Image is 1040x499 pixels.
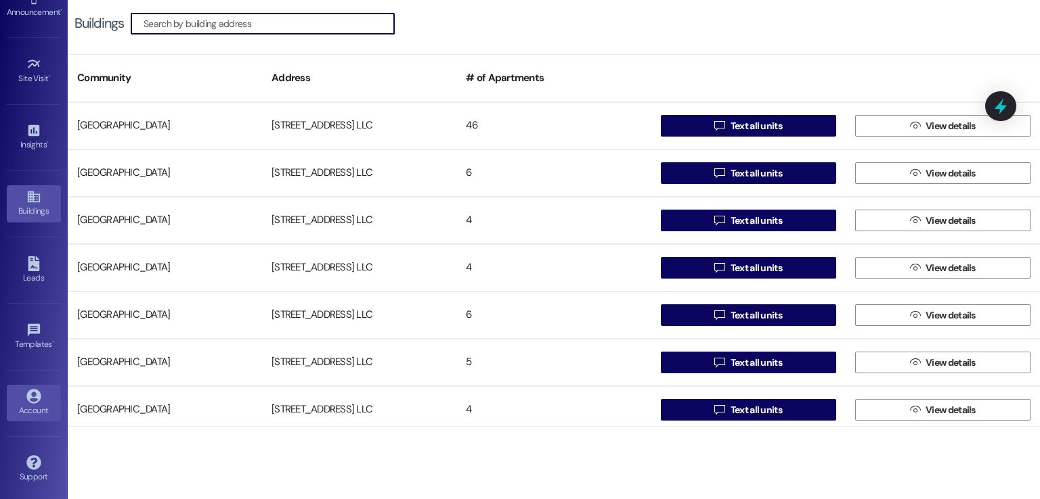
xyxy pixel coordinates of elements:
div: [STREET_ADDRESS] LLC [262,207,456,234]
button: Text all units [661,162,836,184]
div: 4 [456,207,651,234]
span: Text all units [731,308,782,323]
span: • [49,72,51,81]
div: [STREET_ADDRESS] LLC [262,349,456,376]
div: 4 [456,396,651,423]
div: [GEOGRAPHIC_DATA] [68,112,262,139]
button: Text all units [661,304,836,326]
div: 46 [456,112,651,139]
i:  [714,262,724,273]
i:  [714,120,724,131]
div: # of Apartments [456,62,651,95]
a: Insights • [7,119,61,156]
div: 4 [456,254,651,281]
i:  [714,168,724,179]
a: Account [7,385,61,421]
div: [GEOGRAPHIC_DATA] [68,160,262,187]
div: 6 [456,160,651,187]
span: Text all units [731,214,782,228]
span: View details [926,166,976,181]
span: View details [926,214,976,228]
button: View details [855,162,1031,184]
div: [GEOGRAPHIC_DATA] [68,207,262,234]
button: Text all units [661,210,836,231]
span: Text all units [731,166,782,181]
span: View details [926,356,976,370]
span: View details [926,403,976,417]
span: View details [926,308,976,323]
div: [GEOGRAPHIC_DATA] [68,349,262,376]
button: View details [855,304,1031,326]
i:  [910,310,920,320]
i:  [714,404,724,415]
div: Buildings [74,16,124,30]
i:  [910,357,920,368]
a: Support [7,451,61,488]
a: Site Visit • [7,53,61,89]
i:  [910,168,920,179]
span: View details [926,119,976,133]
button: View details [855,399,1031,421]
span: Text all units [731,119,782,133]
i:  [910,215,920,226]
button: View details [855,115,1031,137]
i:  [910,262,920,273]
div: [STREET_ADDRESS] LLC [262,112,456,139]
span: • [60,5,62,15]
div: [STREET_ADDRESS] LLC [262,396,456,423]
span: View details [926,261,976,275]
a: Leads [7,252,61,289]
span: • [47,138,49,147]
div: [STREET_ADDRESS] LLC [262,254,456,281]
div: 5 [456,349,651,376]
i:  [910,404,920,415]
div: [GEOGRAPHIC_DATA] [68,396,262,423]
button: View details [855,257,1031,279]
button: View details [855,210,1031,231]
i:  [714,310,724,320]
span: • [52,337,54,347]
a: Buildings [7,185,61,222]
span: Text all units [731,403,782,417]
div: Community [68,62,262,95]
i:  [714,357,724,368]
div: 6 [456,302,651,329]
div: Address [262,62,456,95]
div: [STREET_ADDRESS] LLC [262,302,456,329]
div: [GEOGRAPHIC_DATA] [68,254,262,281]
span: Text all units [731,261,782,275]
i:  [714,215,724,226]
button: Text all units [661,399,836,421]
button: Text all units [661,352,836,373]
button: View details [855,352,1031,373]
div: [GEOGRAPHIC_DATA] [68,302,262,329]
a: Templates • [7,318,61,355]
button: Text all units [661,257,836,279]
div: [STREET_ADDRESS] LLC [262,160,456,187]
button: Text all units [661,115,836,137]
i:  [910,120,920,131]
span: Text all units [731,356,782,370]
input: Search by building address [144,14,394,33]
